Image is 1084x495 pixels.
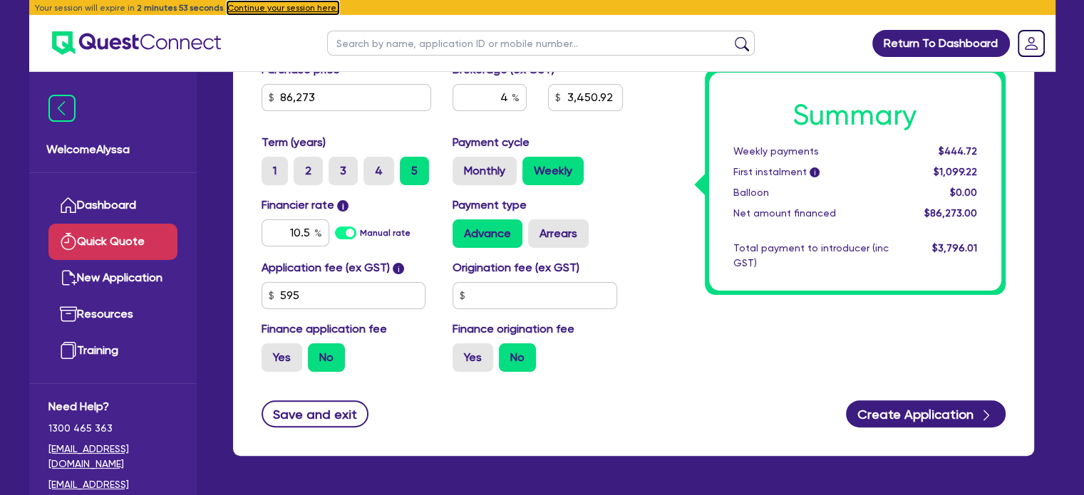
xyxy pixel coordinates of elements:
label: Origination fee (ex GST) [453,259,579,276]
div: Weekly payments [723,144,899,159]
span: i [810,168,820,178]
a: [EMAIL_ADDRESS][DOMAIN_NAME] [48,442,177,471]
img: training [60,342,77,359]
img: quick-quote [60,233,77,250]
a: New Application [48,260,177,296]
a: Return To Dashboard [872,30,1010,57]
label: Arrears [528,219,589,248]
span: Welcome Alyssa [46,141,180,158]
label: Yes [453,343,493,372]
img: quest-connect-logo-blue [52,31,221,55]
label: Monthly [453,157,517,185]
label: Financier rate [262,197,349,214]
label: Application fee (ex GST) [262,259,390,276]
div: Net amount financed [723,206,899,221]
span: $0.00 [949,187,976,198]
span: Need Help? [48,398,177,415]
label: Finance origination fee [453,321,574,338]
label: Yes [262,343,302,372]
label: 4 [363,157,394,185]
div: Total payment to introducer (inc GST) [723,241,899,271]
label: Payment cycle [453,134,530,151]
label: Advance [453,219,522,248]
label: 1 [262,157,288,185]
label: Payment type [453,197,527,214]
label: Weekly [522,157,584,185]
label: Term (years) [262,134,326,151]
label: 3 [329,157,358,185]
span: $3,796.01 [931,242,976,254]
span: 2 minutes 53 seconds [137,3,223,13]
label: No [499,343,536,372]
input: Search by name, application ID or mobile number... [327,31,755,56]
span: $1,099.22 [933,166,976,177]
a: Resources [48,296,177,333]
img: resources [60,306,77,323]
div: First instalment [723,165,899,179]
label: Finance application fee [262,321,387,338]
span: i [337,200,349,212]
span: $444.72 [938,145,976,157]
label: 2 [294,157,323,185]
a: Quick Quote [48,224,177,260]
span: 1300 465 363 [48,421,177,436]
img: new-application [60,269,77,286]
label: No [308,343,345,372]
label: Manual rate [360,226,411,239]
button: Continue your session here. [227,1,339,14]
div: Balloon [723,185,899,200]
button: Save and exit [262,400,369,427]
h1: Summary [733,98,977,132]
a: Training [48,333,177,369]
button: Create Application [846,400,1006,427]
label: 5 [400,157,429,185]
img: icon-menu-close [48,95,76,122]
span: $86,273.00 [924,207,976,219]
a: Dashboard [48,187,177,224]
span: i [393,263,404,274]
a: Dropdown toggle [1013,25,1050,62]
